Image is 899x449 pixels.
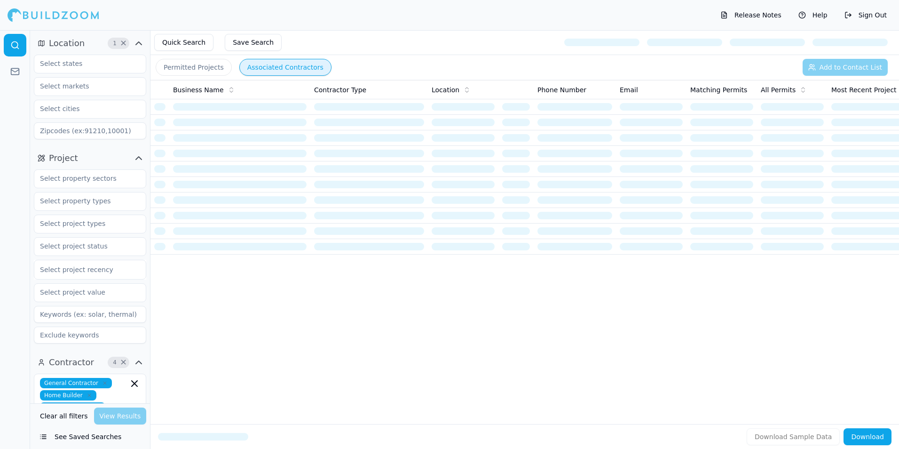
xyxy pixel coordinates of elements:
[49,37,85,50] span: Location
[34,355,146,370] button: Contractor4Clear Contractor filters
[34,55,134,72] input: Select states
[34,36,146,51] button: Location1Clear Location filters
[34,327,146,344] input: Exclude keywords
[432,85,459,95] span: Location
[110,39,119,48] span: 1
[40,378,112,388] span: General Contractor
[120,360,127,365] span: Clear Contractor filters
[49,356,94,369] span: Contractor
[34,306,146,323] input: Keywords (ex: solar, thermal)
[794,8,832,23] button: Help
[110,358,119,367] span: 4
[840,8,891,23] button: Sign Out
[761,85,796,95] span: All Permits
[34,151,146,166] button: Project
[34,428,146,445] button: See Saved Searches
[690,85,747,95] span: Matching Permits
[239,59,331,76] button: Associated Contractors
[49,152,78,165] span: Project
[844,428,891,445] button: Download
[34,215,134,232] input: Select project types
[120,41,127,46] span: Clear Location filters
[156,59,232,76] button: Permitted Projects
[34,78,134,95] input: Select markets
[716,8,786,23] button: Release Notes
[831,85,897,95] span: Most Recent Project
[314,85,366,95] span: Contractor Type
[173,85,224,95] span: Business Name
[620,85,638,95] span: Email
[34,170,134,187] input: Select property sectors
[40,402,105,413] span: Interior Designer
[38,408,90,425] button: Clear all filters
[34,122,146,139] input: Zipcodes (ex:91210,10001)
[34,192,134,209] input: Select property types
[34,100,134,117] input: Select cities
[537,85,586,95] span: Phone Number
[154,34,213,51] button: Quick Search
[34,284,134,301] input: Select project value
[225,34,282,51] button: Save Search
[34,238,134,255] input: Select project status
[40,390,96,401] span: Home Builder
